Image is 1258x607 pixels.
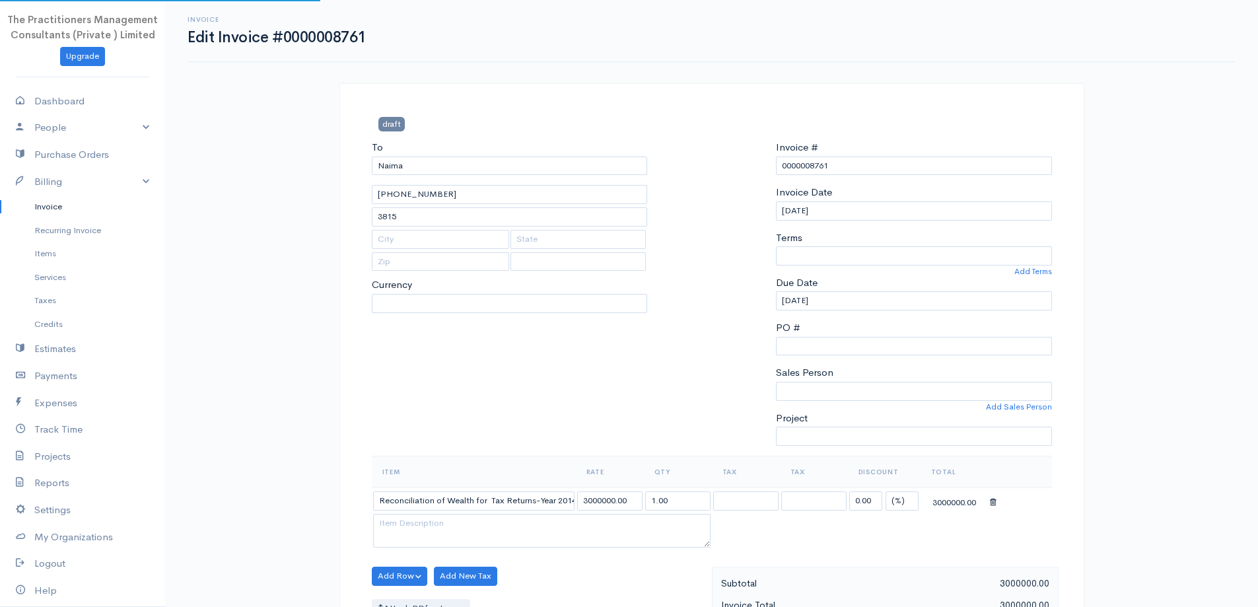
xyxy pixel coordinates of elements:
[188,16,366,23] h6: Invoice
[372,207,648,227] input: Address
[372,140,383,155] label: To
[776,411,808,426] label: Project
[848,456,921,487] th: Discount
[921,456,989,487] th: Total
[372,567,428,586] button: Add Row
[188,29,366,46] h1: Edit Invoice #0000008761
[510,230,646,249] input: State
[776,201,1052,221] input: dd-mm-yyyy
[922,493,987,509] div: 3000000.00
[60,47,105,66] a: Upgrade
[776,365,833,380] label: Sales Person
[372,252,510,271] input: Zip
[986,401,1052,413] a: Add Sales Person
[776,231,802,246] label: Terms
[776,275,818,291] label: Due Date
[885,575,1056,592] div: 3000000.00
[434,567,497,586] button: Add New Tax
[372,456,576,487] th: Item
[378,117,405,131] span: draft
[776,185,832,200] label: Invoice Date
[712,456,780,487] th: Tax
[776,291,1052,310] input: dd-mm-yyyy
[372,277,412,293] label: Currency
[372,230,510,249] input: City
[372,157,648,176] input: Client Name
[776,320,800,336] label: PO #
[373,491,575,511] input: Item Name
[372,185,648,204] input: Email
[1014,266,1052,277] a: Add Terms
[644,456,712,487] th: Qty
[576,456,644,487] th: Rate
[780,456,848,487] th: Tax
[715,575,886,592] div: Subtotal
[776,140,818,155] label: Invoice #
[7,13,158,41] span: The Practitioners Management Consultants (Private ) Limited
